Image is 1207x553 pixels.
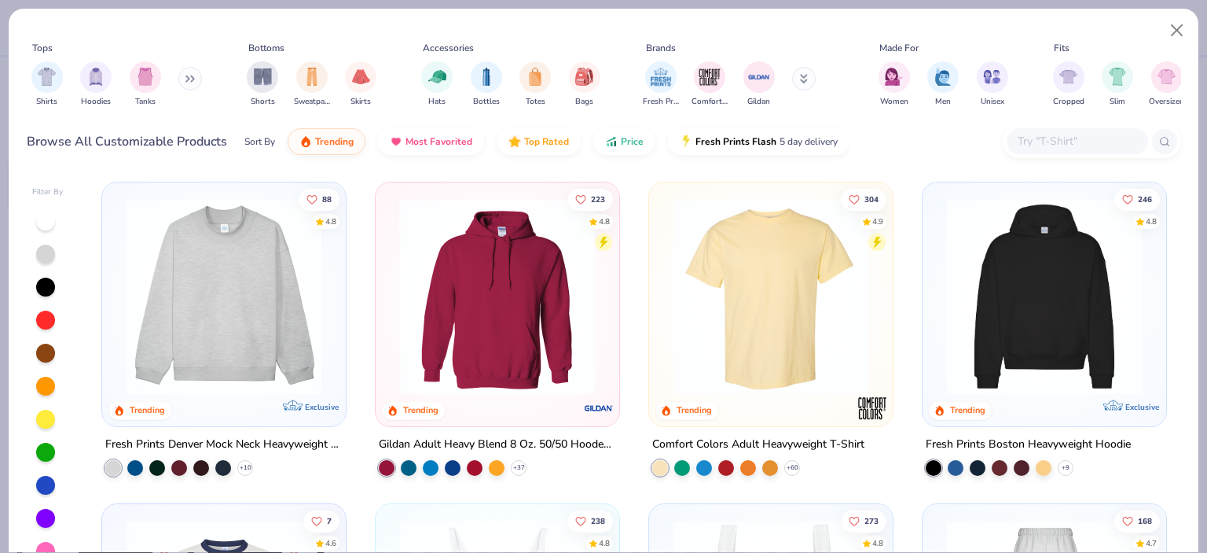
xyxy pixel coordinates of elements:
[36,96,57,108] span: Shirts
[379,435,616,455] div: Gildan Adult Heavy Blend 8 Oz. 50/50 Hooded Sweatshirt
[780,133,838,151] span: 5 day delivery
[872,216,883,227] div: 4.9
[872,537,883,549] div: 4.8
[423,41,474,55] div: Accessories
[743,61,775,108] div: filter for Gildan
[428,96,446,108] span: Hats
[471,61,502,108] button: filter button
[305,402,339,412] span: Exclusive
[345,61,376,108] div: filter for Skirts
[378,128,484,155] button: Most Favorited
[643,61,679,108] div: filter for Fresh Prints
[1124,402,1158,412] span: Exclusive
[304,510,340,532] button: Like
[743,61,775,108] button: filter button
[1053,61,1084,108] div: filter for Cropped
[1062,463,1069,473] span: + 9
[526,96,545,108] span: Totes
[80,61,112,108] div: filter for Hoodies
[137,68,154,86] img: Tanks Image
[328,517,332,525] span: 7
[497,128,581,155] button: Top Rated
[864,517,879,525] span: 273
[1114,188,1160,210] button: Like
[1109,68,1126,86] img: Slim Image
[692,96,728,108] span: Comfort Colors
[1149,61,1184,108] div: filter for Oversized
[786,463,798,473] span: + 60
[421,61,453,108] div: filter for Hats
[575,68,592,86] img: Bags Image
[983,68,1001,86] img: Unisex Image
[294,96,330,108] span: Sweatpants
[599,537,610,549] div: 4.8
[1149,61,1184,108] button: filter button
[244,135,275,149] div: Sort By
[421,61,453,108] button: filter button
[977,61,1008,108] div: filter for Unisex
[240,463,251,473] span: + 10
[508,135,521,148] img: TopRated.gif
[583,393,615,424] img: Gildan logo
[31,61,63,108] div: filter for Shirts
[569,61,600,108] button: filter button
[1146,537,1157,549] div: 4.7
[299,188,340,210] button: Like
[81,96,111,108] span: Hoodies
[857,393,888,424] img: Comfort Colors logo
[927,61,959,108] button: filter button
[1138,195,1152,203] span: 246
[880,96,908,108] span: Women
[747,65,771,89] img: Gildan Image
[1059,68,1077,86] img: Cropped Image
[877,198,1089,395] img: e55d29c3-c55d-459c-bfd9-9b1c499ab3c6
[698,65,721,89] img: Comfort Colors Image
[326,537,337,549] div: 4.6
[118,198,330,395] img: f5d85501-0dbb-4ee4-b115-c08fa3845d83
[519,61,551,108] button: filter button
[1053,61,1084,108] button: filter button
[935,96,951,108] span: Men
[390,135,402,148] img: most_fav.gif
[652,435,864,455] div: Comfort Colors Adult Heavyweight T-Shirt
[569,61,600,108] div: filter for Bags
[519,61,551,108] div: filter for Totes
[1149,96,1184,108] span: Oversized
[879,61,910,108] div: filter for Women
[747,96,770,108] span: Gildan
[567,510,613,532] button: Like
[130,61,161,108] button: filter button
[668,128,849,155] button: Fresh Prints Flash5 day delivery
[105,435,343,455] div: Fresh Prints Denver Mock Neck Heavyweight Sweatshirt
[345,61,376,108] button: filter button
[254,68,272,86] img: Shorts Image
[591,195,605,203] span: 223
[1102,61,1133,108] button: filter button
[646,41,676,55] div: Brands
[31,61,63,108] button: filter button
[981,96,1004,108] span: Unisex
[934,68,952,86] img: Men Image
[32,186,64,198] div: Filter By
[1157,68,1176,86] img: Oversized Image
[879,61,910,108] button: filter button
[428,68,446,86] img: Hats Image
[643,61,679,108] button: filter button
[1138,517,1152,525] span: 168
[326,216,337,227] div: 4.8
[248,41,284,55] div: Bottoms
[1146,216,1157,227] div: 4.8
[649,65,673,89] img: Fresh Prints Image
[1016,132,1137,150] input: Try "T-Shirt"
[621,135,644,148] span: Price
[680,135,692,148] img: flash.gif
[471,61,502,108] div: filter for Bottles
[665,198,877,395] img: 029b8af0-80e6-406f-9fdc-fdf898547912
[692,61,728,108] div: filter for Comfort Colors
[38,68,56,86] img: Shirts Image
[513,463,525,473] span: + 37
[1114,510,1160,532] button: Like
[405,135,472,148] span: Most Favorited
[315,135,354,148] span: Trending
[927,61,959,108] div: filter for Men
